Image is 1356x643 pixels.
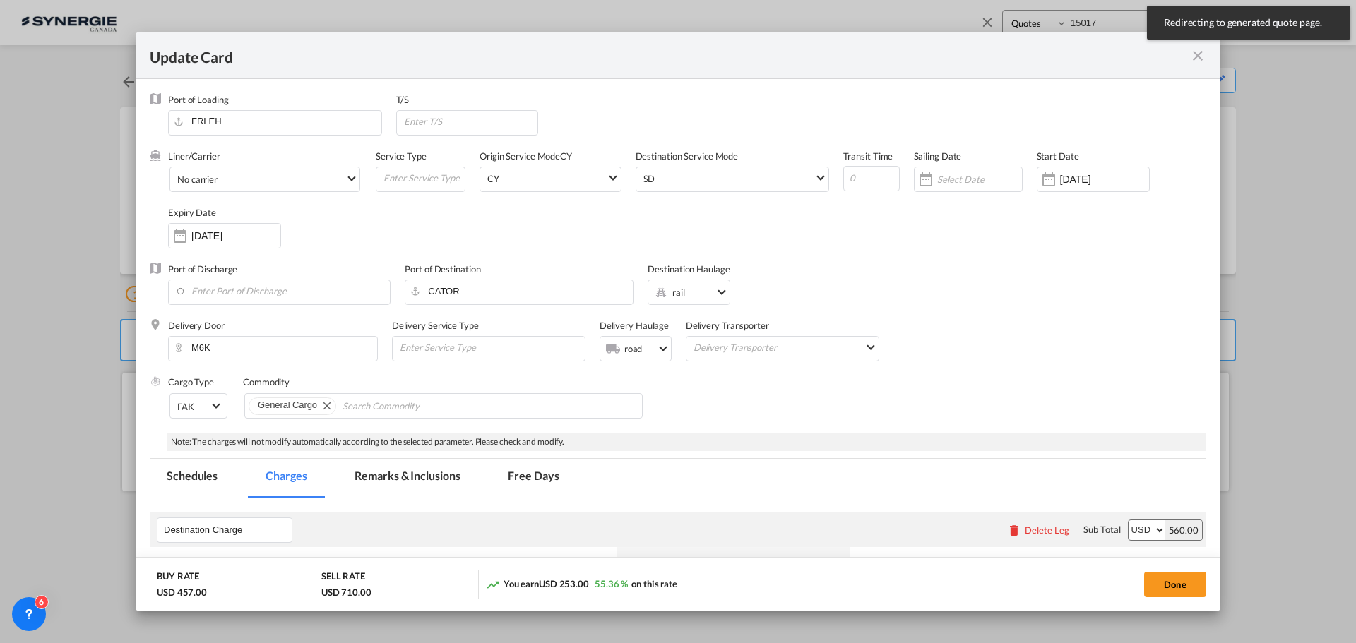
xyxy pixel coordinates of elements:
[1007,524,1069,536] button: Delete Leg
[168,320,225,331] label: Delivery Door
[1025,524,1069,536] div: Delete Leg
[843,166,900,191] input: 0
[150,47,1189,64] div: Update Card
[1165,520,1202,540] div: 560.00
[314,398,335,412] button: Remove General Cargo
[157,586,207,599] div: USD 457.00
[177,174,218,185] div: No carrier
[175,280,390,301] input: Enter Port of Discharge
[843,150,893,162] label: Transit Time
[177,401,194,412] div: FAK
[624,554,843,567] div: Buy Rates
[392,320,479,331] label: Delivery Service Type
[914,150,962,162] label: Sailing Date
[643,173,655,184] div: SD
[168,94,229,105] label: Port of Loading
[258,398,320,412] div: General Cargo. Press delete to remove this chip.
[157,570,199,586] div: BUY RATE
[169,167,360,192] md-select: Select Liner: No carrier
[249,459,323,498] md-tab-item: Charges
[136,32,1220,611] md-dialog: Update Card Port ...
[396,94,410,105] label: T/S
[1144,572,1206,597] button: Done
[321,586,371,599] div: USD 710.00
[487,173,499,184] div: CY
[636,150,739,162] label: Destination Service Mode
[167,433,1206,452] div: Note: The charges will not modify automatically according to the selected parameter. Please check...
[150,459,234,498] md-tab-item: Schedules
[168,263,237,275] label: Port of Discharge
[1083,547,1150,602] th: Comments
[1037,150,1079,162] label: Start Date
[1060,174,1149,185] input: Start Date
[480,150,560,162] label: Origin Service Mode
[403,111,538,132] input: Enter T/S
[412,280,633,301] input: Enter Port of Destination
[376,150,427,162] label: Service Type
[343,395,472,418] input: Search Commodity
[175,337,377,358] input: Enter Delivery Door
[595,578,628,589] span: 55.36 %
[405,263,480,275] label: Port of Destination
[321,570,365,586] div: SELL RATE
[486,167,621,188] md-select: Select Origin Service Mode: CY
[150,459,590,498] md-pagination-wrapper: Use the left and right arrow keys to navigate between tabs
[258,399,317,410] span: General Cargo
[648,263,730,275] label: Destination Haulage
[486,577,500,591] md-icon: icon-trending-up
[243,376,290,387] label: Commodity
[692,337,879,357] md-select: Delivery Transporter
[169,393,227,419] md-select: Select Cargo type: FAK
[1189,47,1206,64] md-icon: icon-close fg-AAA8AD m-0 pointer
[164,519,292,541] input: Leg Name
[338,459,477,498] md-tab-item: Remarks & Inclusions
[624,343,643,354] div: road
[857,554,1077,567] div: Sell Rates
[150,375,161,387] img: cargo.png
[168,207,216,218] label: Expiry Date
[672,287,685,298] div: rail
[600,320,669,331] label: Delivery Haulage
[168,150,220,162] label: Liner/Carrier
[244,393,643,419] md-chips-wrap: Chips container. Use arrow keys to select chips.
[1083,523,1120,536] div: Sub Total
[175,111,381,132] input: Enter Port of Loading
[623,337,671,359] md-select: Select Delivery Haulage: road
[398,337,585,358] input: Enter Service Type
[1007,523,1021,537] md-icon: icon-delete
[168,376,214,387] label: Cargo Type
[1160,16,1338,30] span: Redirecting to generated quote page.
[686,320,769,331] label: Delivery Transporter
[937,174,1022,185] input: Select Date
[191,230,280,241] input: Expiry Date
[1150,547,1206,602] th: Action
[480,150,636,206] div: CY
[382,167,465,188] input: Enter Service Type
[486,577,677,592] div: You earn on this rate
[491,459,576,498] md-tab-item: Free Days
[642,167,828,188] md-select: Select Destination Service Mode: SD
[539,578,589,589] span: USD 253.00
[671,280,729,303] md-select: Select Destination Haulage: rail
